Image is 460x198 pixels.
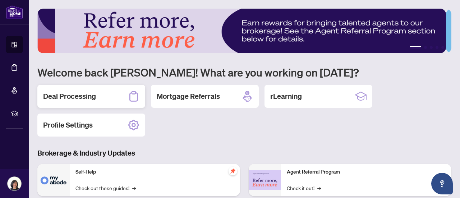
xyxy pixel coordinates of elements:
img: Agent Referral Program [249,170,281,190]
img: Self-Help [37,164,70,196]
button: 4 [436,46,438,49]
span: pushpin [229,167,237,175]
a: Check out these guides!→ [75,184,136,192]
h2: Mortgage Referrals [157,91,220,101]
button: 1 [410,46,421,49]
span: → [317,184,321,192]
p: Agent Referral Program [287,168,446,176]
p: Self-Help [75,168,234,176]
button: 5 [441,46,444,49]
h2: Deal Processing [43,91,96,101]
span: → [132,184,136,192]
h2: rLearning [270,91,302,101]
h3: Brokerage & Industry Updates [37,148,451,158]
a: Check it out!→ [287,184,321,192]
img: Slide 0 [37,9,446,53]
h1: Welcome back [PERSON_NAME]! What are you working on [DATE]? [37,65,451,79]
button: Open asap [431,173,453,194]
h2: Profile Settings [43,120,93,130]
img: logo [6,5,23,19]
img: Profile Icon [8,177,21,190]
button: 2 [424,46,427,49]
button: 3 [430,46,433,49]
